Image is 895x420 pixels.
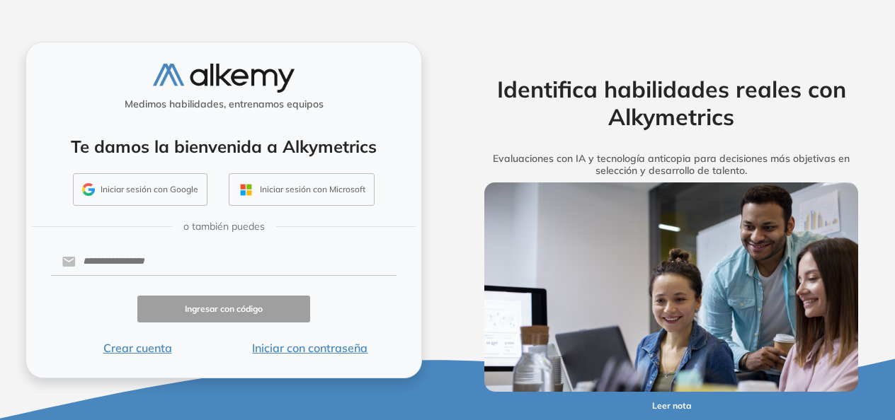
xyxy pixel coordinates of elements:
[238,182,254,198] img: OUTLOOK_ICON
[464,153,879,177] h5: Evaluaciones con IA y tecnología anticopia para decisiones más objetivas en selección y desarroll...
[229,173,375,206] button: Iniciar sesión con Microsoft
[45,136,403,157] h4: Te damos la bienvenida a Alkymetrics
[82,183,95,196] img: GMAIL_ICON
[51,339,224,356] button: Crear cuenta
[484,182,857,392] img: img-more-info
[137,296,310,323] button: Ingresar con código
[464,76,879,130] h2: Identifica habilidades reales con Alkymetrics
[153,64,295,93] img: logo-alkemy
[620,392,724,419] button: Leer nota
[73,173,207,206] button: Iniciar sesión con Google
[32,98,416,110] h5: Medimos habilidades, entrenamos equipos
[183,219,265,234] span: o también puedes
[640,256,895,420] iframe: Chat Widget
[224,339,397,356] button: Iniciar con contraseña
[640,256,895,420] div: Widget de chat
